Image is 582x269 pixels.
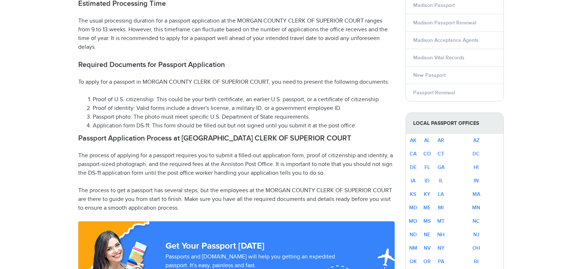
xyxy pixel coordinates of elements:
[438,205,444,211] a: MI
[93,104,395,113] li: Proof of identity: Valid forms include a driver's license, a military ID, or a government employe...
[438,151,444,157] a: CT
[410,164,416,170] a: DE
[474,258,479,265] a: RI
[438,191,444,197] a: LA
[473,218,480,224] a: NC
[410,191,416,197] a: KS
[409,245,417,251] a: NM
[473,245,480,251] a: OH
[166,241,264,251] strong: Get Your Passport [DATE]
[424,164,430,170] a: FL
[93,122,395,130] li: Application form DS-11: This form should be filled out but not signed until you submit it at the ...
[474,178,479,184] a: IN
[472,205,480,211] a: MN
[423,151,431,157] a: CO
[473,137,479,143] a: AZ
[437,232,445,238] a: NH
[78,151,395,178] p: The process of applying for a passport requires you to submit a filled-out application form, proo...
[413,90,455,96] a: Passport Renewal
[438,137,444,143] a: AR
[411,178,415,184] a: IA
[409,218,417,224] a: MO
[93,113,395,122] li: Passport photo: The photo must meet specific U.S. Department of State requirements.
[424,232,430,238] a: NE
[406,113,503,134] strong: Local Passport Offices
[473,151,480,157] a: DC
[78,78,395,87] p: To apply for a passport in MORGAN COUNTY CLERK OF SUPERIOR COURT, you need to present the followi...
[437,218,445,224] a: MT
[93,95,395,104] li: Proof of U.S. citizenship: This could be your birth certificate, an earlier U.S. passport, or a c...
[78,17,395,52] p: The usual processing duration for a passport application at the MORGAN COUNTY CLERK OF SUPERIOR C...
[424,191,430,197] a: KY
[409,205,417,211] a: MD
[423,218,431,224] a: MS
[424,245,431,251] a: NV
[438,258,444,265] a: PA
[423,258,431,265] a: OR
[413,37,479,43] a: Madison Acceptance Agents
[410,137,416,143] a: AK
[439,178,443,184] a: IL
[413,55,465,61] a: Madison Vital Records
[423,205,431,211] a: ME
[410,258,417,265] a: OK
[78,134,395,143] h2: Passport Application Process at [GEOGRAPHIC_DATA] CLERK OF SUPERIOR COURT
[424,178,430,184] a: ID
[410,151,416,157] a: CA
[413,72,446,78] a: New Passport
[410,232,417,238] a: ND
[78,186,395,213] p: The process to get a passport has several steps, but the employees at the MORGAN COUNTY CLERK OF ...
[473,232,479,238] a: NJ
[424,137,430,143] a: AL
[413,20,476,26] a: Madison Passport Renewal
[473,191,480,197] a: MA
[438,245,445,251] a: NY
[438,164,445,170] a: GA
[474,164,479,170] a: HI
[413,2,455,8] a: Madison Passport
[78,60,395,69] h2: Required Documents for Passport Application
